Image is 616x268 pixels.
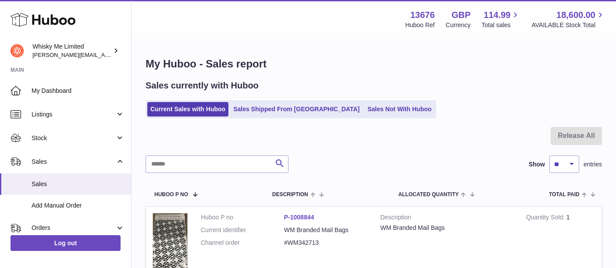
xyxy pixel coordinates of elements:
[549,192,580,197] span: Total paid
[364,102,434,116] a: Sales Not With Huboo
[284,226,367,234] dd: WM Branded Mail Bags
[230,102,363,116] a: Sales Shipped From [GEOGRAPHIC_DATA]
[272,192,308,197] span: Description
[446,21,471,29] div: Currency
[381,213,513,224] strong: Description
[32,42,111,59] div: Whisky Me Limited
[484,9,510,21] span: 114.99
[154,192,188,197] span: Huboo P no
[481,21,520,29] span: Total sales
[32,180,125,188] span: Sales
[147,102,228,116] a: Current Sales with Huboo
[531,9,605,29] a: 18,600.00 AVAILABLE Stock Total
[32,51,176,58] span: [PERSON_NAME][EMAIL_ADDRESS][DOMAIN_NAME]
[556,9,595,21] span: 18,600.00
[406,21,435,29] div: Huboo Ref
[32,134,115,142] span: Stock
[452,9,470,21] strong: GBP
[11,235,121,251] a: Log out
[284,239,367,247] dd: #WM342713
[32,87,125,95] span: My Dashboard
[146,80,259,92] h2: Sales currently with Huboo
[410,9,435,21] strong: 13676
[381,224,513,232] div: WM Branded Mail Bags
[398,192,459,197] span: ALLOCATED Quantity
[481,9,520,29] a: 114.99 Total sales
[531,21,605,29] span: AVAILABLE Stock Total
[146,57,602,71] h1: My Huboo - Sales report
[32,158,115,166] span: Sales
[201,213,284,222] dt: Huboo P no
[584,160,602,169] span: entries
[32,224,115,232] span: Orders
[529,160,545,169] label: Show
[201,226,284,234] dt: Current identifier
[32,110,115,119] span: Listings
[201,239,284,247] dt: Channel order
[32,201,125,210] span: Add Manual Order
[284,214,314,221] a: P-1008844
[11,44,24,57] img: frances@whiskyshop.com
[526,214,566,223] strong: Quantity Sold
